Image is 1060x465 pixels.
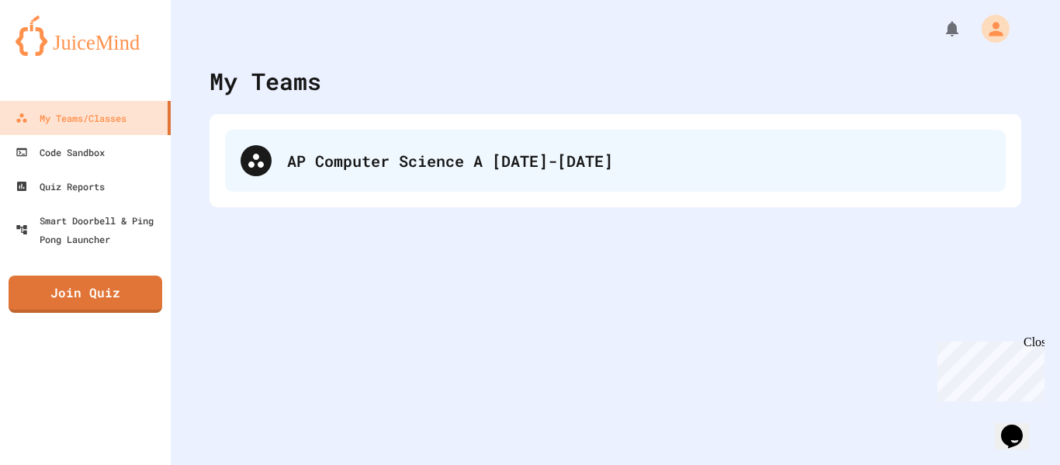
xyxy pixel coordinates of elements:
div: My Account [965,11,1013,47]
div: Quiz Reports [16,177,105,196]
div: Code Sandbox [16,143,105,161]
div: AP Computer Science A [DATE]-[DATE] [225,130,1006,192]
iframe: chat widget [995,403,1044,449]
div: Smart Doorbell & Ping Pong Launcher [16,211,165,248]
iframe: chat widget [931,335,1044,401]
div: My Teams [210,64,321,99]
div: AP Computer Science A [DATE]-[DATE] [287,149,990,172]
a: Join Quiz [9,276,162,313]
div: Chat with us now!Close [6,6,107,99]
div: My Notifications [914,16,965,42]
div: My Teams/Classes [16,109,126,127]
img: logo-orange.svg [16,16,155,56]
